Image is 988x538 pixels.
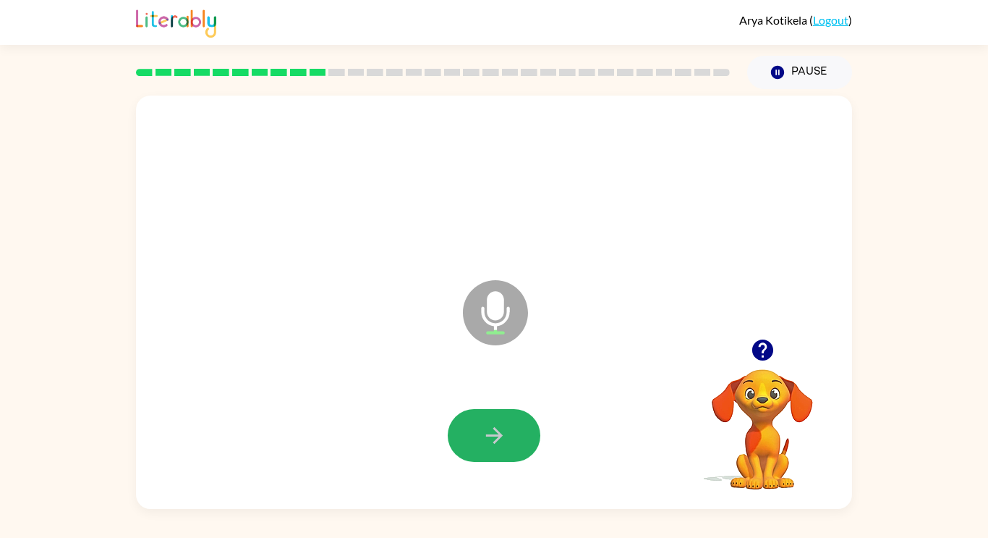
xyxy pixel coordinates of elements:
[690,347,835,492] video: Your browser must support playing .mp4 files to use Literably. Please try using another browser.
[739,13,852,27] div: ( )
[747,56,852,89] button: Pause
[813,13,848,27] a: Logout
[136,6,216,38] img: Literably
[739,13,809,27] span: Arya Kotikela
